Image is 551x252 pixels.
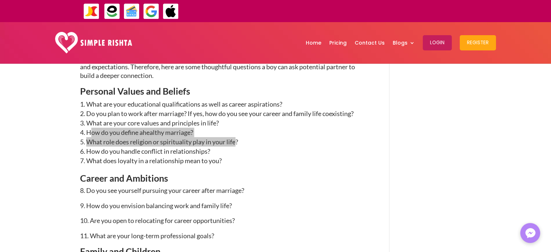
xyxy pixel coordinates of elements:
[143,3,159,20] img: GooglePay-icon
[80,202,91,210] span: 9. H
[80,216,235,224] span: 10. Are you open to relocating for career opportunities?
[80,118,368,128] li: What are your core values and principles in life?
[460,35,496,50] button: Register
[306,24,321,62] a: Home
[80,86,190,96] span: Personal Values and Beliefs
[523,226,538,240] img: Messenger
[163,3,179,20] img: ApplePay-icon
[83,3,100,20] img: JazzCash-icon
[80,146,368,156] li: How do you handle conflict in relationships?
[104,3,120,20] img: EasyPaisa-icon
[80,128,368,137] li: How do you define a ?
[143,128,191,136] a: healthy marriage
[80,173,168,183] span: Career and Ambitions
[80,137,368,146] li: What role does religion or spirituality play in your life?
[80,232,214,240] span: 11. What are your long-term professional goals?
[423,24,452,62] a: Login
[329,24,347,62] a: Pricing
[460,24,496,62] a: Register
[393,24,415,62] a: Blogs
[80,99,368,109] li: What are your educational qualifications as well as career aspirations?
[91,202,232,210] span: ow do you envision balancing work and family life?
[80,156,368,165] li: What does loyalty in a relationship mean to you?
[80,109,368,118] li: Do you plan to work after marriage? If yes, how do you see your career and family life coexisting?
[80,186,244,194] span: 8. Do you see yourself pursuing your career after marriage?
[124,3,140,20] img: Credit Cards
[355,24,385,62] a: Contact Us
[423,35,452,50] button: Login
[80,54,368,86] p: When preparing for a lifelong partnership, it’s essential to understand each other’s values, pref...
